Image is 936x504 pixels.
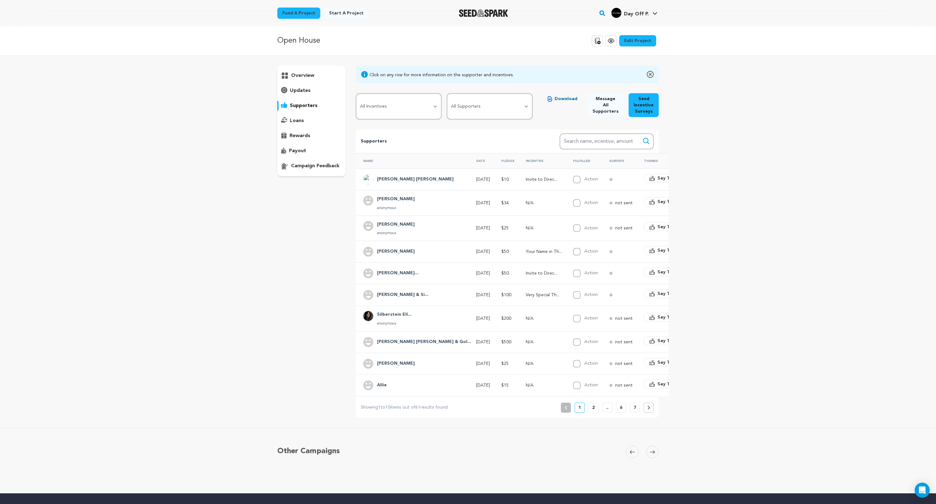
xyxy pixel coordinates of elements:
input: Search name, incentive, amount [560,133,654,149]
span: $50 [501,271,509,276]
label: Action [584,340,598,344]
button: campaign feedback [277,161,346,171]
button: Say Thanks [644,223,688,231]
h4: Jesika [377,248,415,255]
span: 10 [385,405,390,410]
p: not sent [615,225,633,231]
th: Thanks [636,153,692,169]
p: Very Special Thanks in the Credits + Private Advance Screener Link Access to Open House [526,292,562,298]
img: 96ac8e6da53c6784.png [611,8,621,18]
p: anonymous [377,321,412,326]
th: Fulfilled [566,153,602,169]
p: 1 [578,405,581,411]
span: $10 [501,177,509,182]
button: Message All Supporters [588,93,624,117]
a: Seed&Spark Homepage [459,9,508,17]
p: [DATE] [476,176,490,183]
button: .. [602,403,612,413]
p: [DATE] [476,225,490,231]
h4: Silberstein Elly [377,311,412,319]
p: Supporters [361,138,540,145]
p: N/A [526,339,562,345]
button: Say Thanks [644,313,688,322]
p: not sent [615,339,633,345]
p: [DATE] [476,315,490,322]
button: supporters [277,101,346,111]
span: Say Thanks [657,247,683,254]
span: $25 [501,362,509,366]
label: Action [584,292,598,297]
span: Say Thanks [657,359,683,366]
label: Action [584,316,598,320]
h4: Dave Patty & Silberstein [377,291,428,299]
span: Download [555,96,577,102]
p: 2 [592,405,595,411]
p: 6 [620,405,622,411]
img: user.png [363,247,373,257]
p: campaign feedback [291,162,339,170]
button: overview [277,71,346,81]
a: Start a project [324,8,369,19]
p: loans [290,117,304,125]
button: Say Thanks [644,268,688,276]
p: N/A [526,361,562,367]
button: 2 [588,403,598,413]
img: ACg8ocK2dA5avwdKcZCm66Ekvg5RnHeqP7ecZBAW7HUB-ogCCqFo_eI=s96-c [363,174,373,185]
div: Click on any row for more information on the supporter and incentives. [370,72,514,78]
p: [DATE] [476,249,490,255]
p: not sent [615,315,633,322]
p: Open House [277,35,320,46]
p: [DATE] [476,200,490,206]
span: Say Thanks [657,338,683,344]
p: overview [291,72,314,79]
span: $500 [501,340,511,344]
h4: Hudson Loverro [377,176,454,183]
label: Action [584,201,598,205]
button: Send Incentive Surveys [629,93,659,117]
p: payout [289,147,306,155]
label: Action [584,383,598,387]
button: 6 [616,403,626,413]
th: Date [469,153,494,169]
th: Pledge [494,153,518,169]
h4: Emily Lindmar [377,360,415,367]
button: Say Thanks [644,197,688,206]
button: Say Thanks [644,289,688,298]
img: user.png [363,221,373,231]
h4: Karolina Barej [377,221,415,228]
label: Action [584,361,598,366]
a: Day Off P.'s Profile [610,7,659,18]
button: Say Thanks [644,174,688,183]
button: Download [543,93,582,105]
span: Day Off P.'s Profile [610,7,659,20]
span: Say Thanks [657,291,683,297]
p: supporters [290,102,317,110]
span: $100 [501,293,511,297]
span: $25 [501,226,509,230]
span: $34 [501,201,509,205]
p: N/A [526,315,562,322]
img: user.png [363,359,373,369]
th: Surveys [602,153,636,169]
button: rewards [277,131,346,141]
img: user.png [363,380,373,390]
p: updates [290,87,311,94]
div: Day Off P.'s Profile [611,8,649,18]
h4: Samantha Joy Pearlman [377,270,418,277]
span: 61 [415,405,420,410]
label: Action [584,177,598,181]
p: Showing to items out of results found [361,404,448,411]
button: 1 [575,403,585,413]
p: [DATE] [476,292,490,298]
p: .. [606,405,609,411]
span: $50 [501,249,509,254]
button: 7 [630,403,640,413]
p: anonymous [377,206,415,211]
p: [DATE] [476,270,490,276]
p: [DATE] [476,382,490,389]
p: N/A [526,382,562,389]
span: $200 [501,316,511,321]
span: Say Thanks [657,175,683,181]
span: Message All Supporters [593,96,619,115]
img: user.png [363,268,373,278]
